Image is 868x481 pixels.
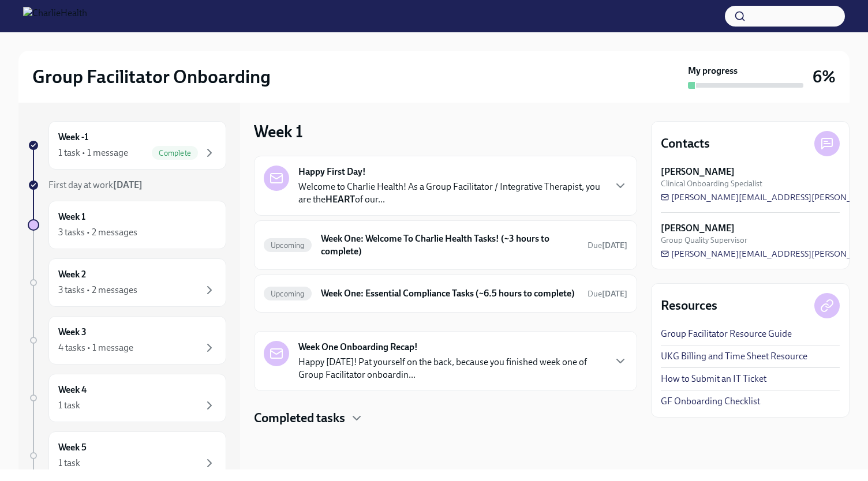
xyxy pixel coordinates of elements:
h6: Week 4 [58,384,87,396]
div: 3 tasks • 2 messages [58,284,137,296]
strong: [PERSON_NAME] [661,222,735,235]
div: 1 task • 1 message [58,146,128,159]
span: First day at work [48,179,143,190]
h3: 6% [813,66,836,87]
h4: Completed tasks [254,409,345,427]
span: Complete [152,149,198,157]
span: Clinical Onboarding Specialist [661,178,762,189]
span: Group Quality Supervisor [661,235,747,246]
div: Completed tasks [254,409,637,427]
h6: Week 1 [58,211,85,223]
h3: Week 1 [254,121,303,142]
h6: Week 5 [58,441,87,454]
h2: Group Facilitator Onboarding [32,65,271,88]
a: Week -11 task • 1 messageComplete [28,121,226,170]
span: Upcoming [264,290,312,298]
a: Week 41 task [28,374,226,422]
strong: My progress [688,65,738,77]
a: Week 34 tasks • 1 message [28,316,226,364]
h6: Week -1 [58,131,88,144]
a: Group Facilitator Resource Guide [661,328,792,340]
a: UKG Billing and Time Sheet Resource [661,350,807,363]
p: Happy [DATE]! Pat yourself on the back, because you finished week one of Group Facilitator onboar... [298,356,604,381]
span: Upcoming [264,241,312,250]
a: UpcomingWeek One: Essential Compliance Tasks (~6.5 hours to complete)Due[DATE] [264,284,627,303]
a: Week 13 tasks • 2 messages [28,201,226,249]
a: Week 51 task [28,431,226,480]
h4: Resources [661,297,717,314]
span: August 25th, 2025 10:00 [588,288,627,299]
strong: [DATE] [602,289,627,299]
strong: Week One Onboarding Recap! [298,341,418,354]
strong: [DATE] [113,179,143,190]
a: First day at work[DATE] [28,179,226,191]
img: CharlieHealth [23,7,87,25]
a: UpcomingWeek One: Welcome To Charlie Health Tasks! (~3 hours to complete)Due[DATE] [264,230,627,260]
div: 1 task [58,399,80,412]
h6: Week 2 [58,268,86,281]
h6: Week 3 [58,326,87,339]
div: 3 tasks • 2 messages [58,226,137,239]
span: Due [588,240,627,250]
span: Due [588,289,627,299]
h6: Week One: Essential Compliance Tasks (~6.5 hours to complete) [321,287,578,300]
strong: Happy First Day! [298,166,366,178]
a: How to Submit an IT Ticket [661,373,766,385]
strong: [DATE] [602,240,627,250]
h4: Contacts [661,135,710,152]
a: GF Onboarding Checklist [661,395,760,408]
div: 1 task [58,457,80,469]
strong: [PERSON_NAME] [661,166,735,178]
strong: HEART [325,194,355,205]
p: Welcome to Charlie Health! As a Group Facilitator / Integrative Therapist, you are the of our... [298,181,604,206]
h6: Week One: Welcome To Charlie Health Tasks! (~3 hours to complete) [321,232,578,258]
a: Week 23 tasks • 2 messages [28,258,226,307]
div: 4 tasks • 1 message [58,341,133,354]
span: August 25th, 2025 10:00 [588,240,627,251]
